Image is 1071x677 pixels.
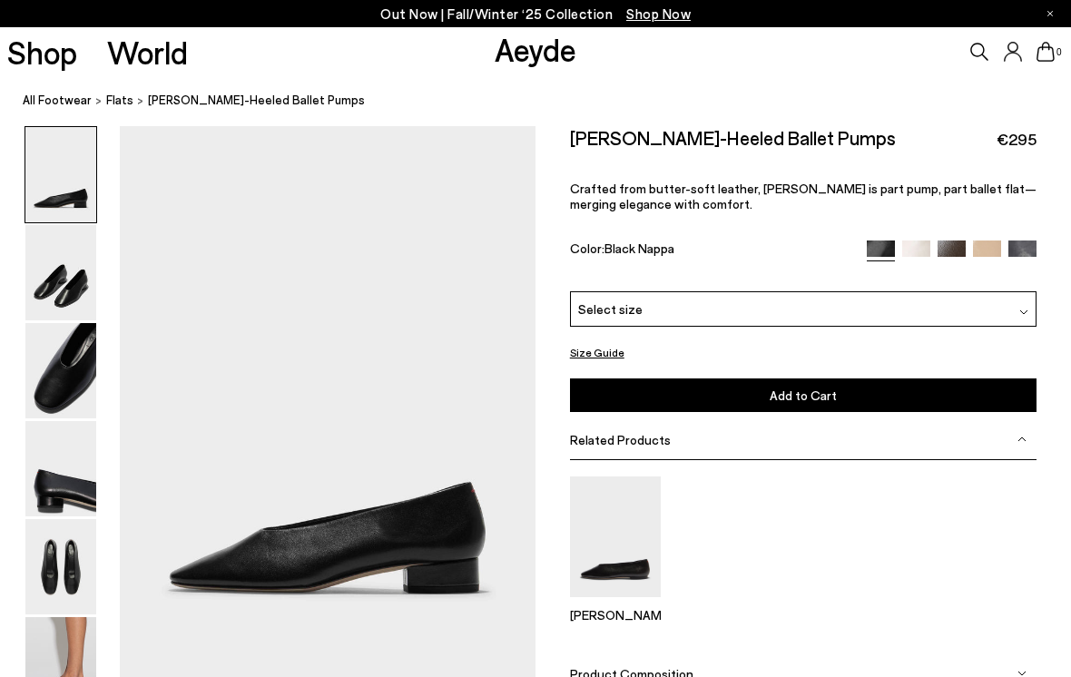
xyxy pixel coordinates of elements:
[106,93,133,107] span: flats
[107,36,188,68] a: World
[570,432,671,447] span: Related Products
[106,91,133,110] a: flats
[23,91,92,110] a: All Footwear
[578,299,643,319] span: Select size
[7,36,77,68] a: Shop
[148,91,365,110] span: [PERSON_NAME]-Heeled Ballet Pumps
[25,225,96,320] img: Delia Low-Heeled Ballet Pumps - Image 2
[570,181,1037,211] span: Crafted from butter-soft leather, [PERSON_NAME] is part pump, part ballet flat—merging elegance w...
[570,341,624,364] button: Size Guide
[1017,435,1027,444] img: svg%3E
[1037,42,1055,62] a: 0
[570,126,896,149] h2: [PERSON_NAME]-Heeled Ballet Pumps
[25,127,96,222] img: Delia Low-Heeled Ballet Pumps - Image 1
[570,476,661,597] img: Kirsten Ballet Flats
[380,3,691,25] p: Out Now | Fall/Winter ‘25 Collection
[23,76,1071,126] nav: breadcrumb
[570,378,1037,412] button: Add to Cart
[25,421,96,516] img: Delia Low-Heeled Ballet Pumps - Image 4
[25,519,96,614] img: Delia Low-Heeled Ballet Pumps - Image 5
[25,323,96,418] img: Delia Low-Heeled Ballet Pumps - Image 3
[770,388,837,403] span: Add to Cart
[570,240,852,261] div: Color:
[997,128,1037,151] span: €295
[1055,47,1064,57] span: 0
[604,240,674,256] span: Black Nappa
[495,30,576,68] a: Aeyde
[1019,308,1028,317] img: svg%3E
[570,584,661,623] a: Kirsten Ballet Flats [PERSON_NAME]
[626,5,691,22] span: Navigate to /collections/new-in
[570,607,661,623] p: [PERSON_NAME]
